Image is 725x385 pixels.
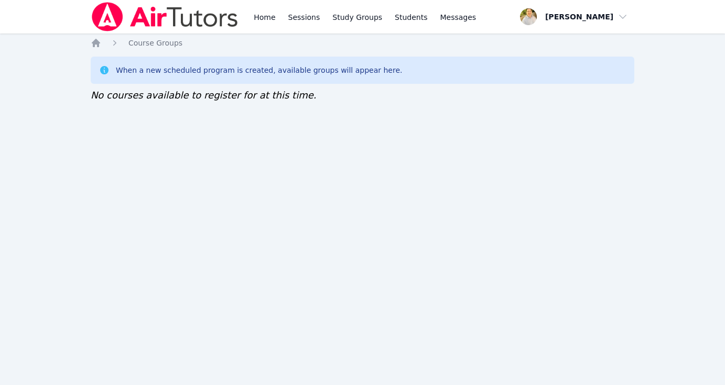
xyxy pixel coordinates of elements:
[128,38,182,48] a: Course Groups
[116,65,403,75] div: When a new scheduled program is created, available groups will appear here.
[440,12,477,23] span: Messages
[91,2,239,31] img: Air Tutors
[91,90,317,101] span: No courses available to register for at this time.
[91,38,634,48] nav: Breadcrumb
[128,39,182,47] span: Course Groups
